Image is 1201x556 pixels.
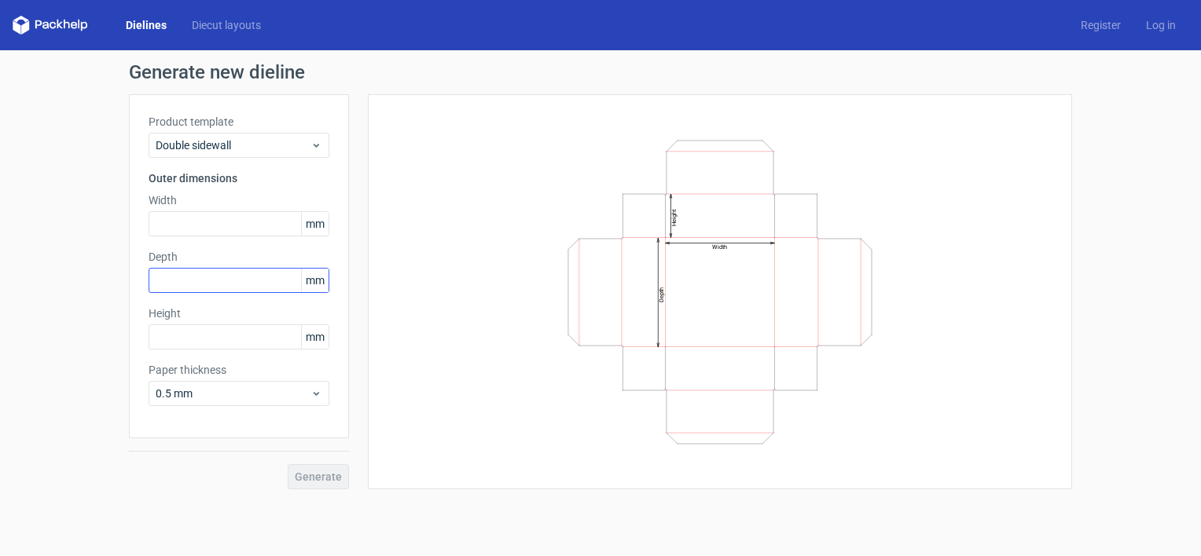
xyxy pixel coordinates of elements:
[149,305,329,321] label: Height
[149,192,329,208] label: Width
[301,269,329,292] span: mm
[149,114,329,130] label: Product template
[113,17,179,33] a: Dielines
[301,325,329,349] span: mm
[156,386,310,401] span: 0.5 mm
[156,137,310,153] span: Double sidewall
[301,212,329,236] span: mm
[658,287,665,302] text: Depth
[1133,17,1188,33] a: Log in
[129,63,1072,82] h1: Generate new dieline
[179,17,274,33] a: Diecut layouts
[670,209,678,226] text: Height
[149,170,329,186] h3: Outer dimensions
[712,243,727,251] text: Width
[149,362,329,378] label: Paper thickness
[149,249,329,265] label: Depth
[1068,17,1133,33] a: Register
